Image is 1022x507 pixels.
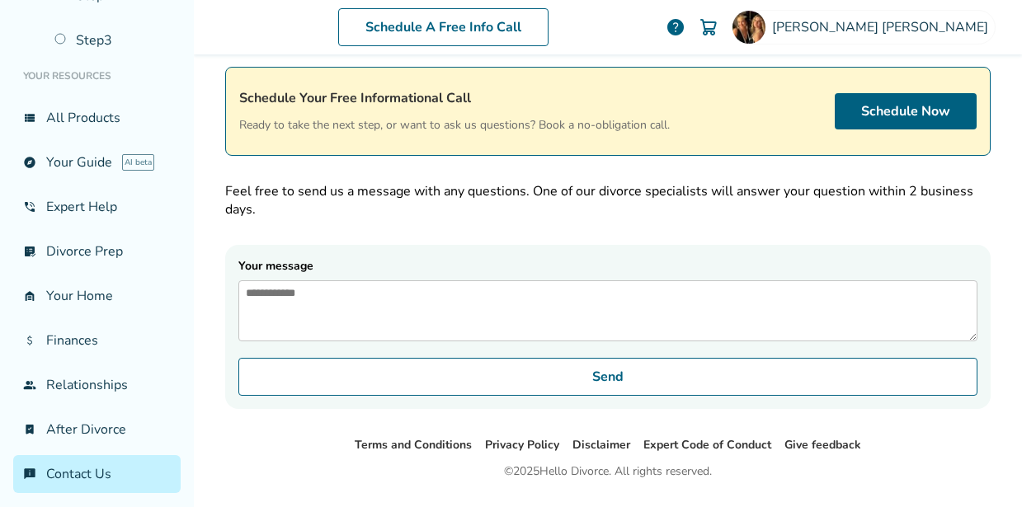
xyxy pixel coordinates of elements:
iframe: Chat Widget [940,428,1022,507]
span: explore [23,156,36,169]
textarea: Your message [238,280,977,341]
span: garage_home [23,289,36,303]
div: Ready to take the next step, or want to ask us questions? Book a no-obligation call. [239,87,670,135]
a: Step3 [45,21,181,59]
span: phone_in_talk [23,200,36,214]
a: attach_moneyFinances [13,322,181,359]
span: bookmark_check [23,423,36,436]
a: phone_in_talkExpert Help [13,188,181,226]
a: exploreYour GuideAI beta [13,143,181,181]
a: garage_homeYour Home [13,277,181,315]
a: Expert Code of Conduct [643,437,771,453]
li: Give feedback [784,435,861,455]
img: Cart [699,17,718,37]
span: view_list [23,111,36,124]
label: Your message [238,258,977,341]
a: list_alt_checkDivorce Prep [13,232,181,270]
a: Terms and Conditions [355,437,472,453]
span: AI beta [122,154,154,171]
div: © 2025 Hello Divorce. All rights reserved. [504,462,712,481]
a: chat_infoContact Us [13,455,181,493]
li: Disclaimer [572,435,630,455]
button: Send [238,358,977,396]
a: Schedule Now [835,93,977,129]
span: [PERSON_NAME] [PERSON_NAME] [772,18,995,36]
span: chat_info [23,467,36,481]
a: bookmark_checkAfter Divorce [13,411,181,448]
h4: Schedule Your Free Informational Call [239,87,670,109]
p: Feel free to send us a message with any questions. One of our divorce specialists will answer you... [225,182,991,218]
a: view_listAll Products [13,99,181,137]
a: groupRelationships [13,366,181,404]
img: Amy Harrison [732,11,765,44]
span: group [23,378,36,392]
a: help [666,17,685,37]
span: list_alt_check [23,245,36,258]
a: Schedule A Free Info Call [338,8,549,46]
li: Your Resources [13,59,181,92]
span: attach_money [23,334,36,347]
a: Privacy Policy [485,437,559,453]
